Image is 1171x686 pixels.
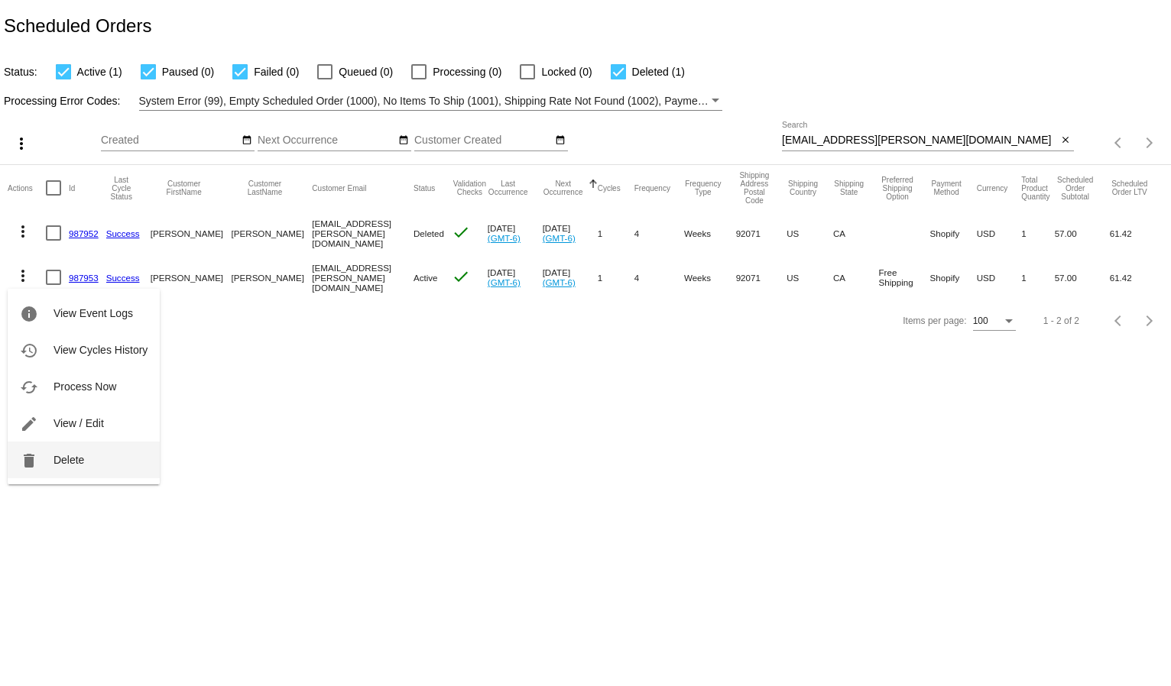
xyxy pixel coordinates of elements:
[54,454,84,466] span: Delete
[54,307,133,319] span: View Event Logs
[20,451,38,470] mat-icon: delete
[20,378,38,396] mat-icon: cached
[20,415,38,433] mat-icon: edit
[54,417,104,429] span: View / Edit
[20,305,38,323] mat-icon: info
[20,341,38,360] mat-icon: history
[54,344,148,356] span: View Cycles History
[54,380,116,393] span: Process Now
